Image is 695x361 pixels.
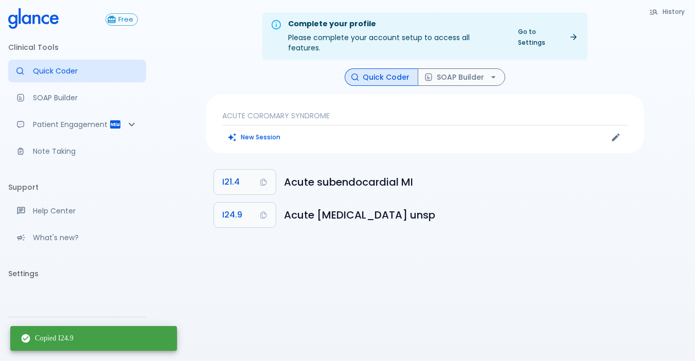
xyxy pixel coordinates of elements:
[222,130,287,145] button: Clears all inputs and results.
[284,207,636,223] h6: Acute ischaemic heart disease, unspecified
[222,208,242,222] span: I24.9
[8,261,146,286] li: Settings
[345,68,418,86] button: Quick Coder
[8,200,146,222] a: Get help from our support team
[8,175,146,200] li: Support
[288,15,504,57] div: Please complete your account setup to access all features.
[33,206,138,216] p: Help Center
[8,140,146,163] a: Advanced note-taking
[214,203,276,227] button: Copy Code I24.9 to clipboard
[105,13,138,26] button: Free
[214,170,276,194] button: Copy Code I21.4 to clipboard
[288,19,504,30] div: Complete your profile
[33,66,138,76] p: Quick Coder
[105,13,146,26] a: Click to view or change your subscription
[21,329,74,348] div: Copied I24.9
[8,113,146,136] div: Patient Reports & Referrals
[8,60,146,82] a: Moramiz: Find ICD10AM codes instantly
[33,119,109,130] p: Patient Engagement
[33,146,138,156] p: Note Taking
[418,68,505,86] button: SOAP Builder
[608,130,623,145] button: Edit
[284,174,636,190] h6: Acute subendocardial myocardial infarction
[8,226,146,249] div: Recent updates and feature releases
[114,16,137,24] span: Free
[512,24,583,50] a: Go to Settings
[8,86,146,109] a: Docugen: Compose a clinical documentation in seconds
[33,232,138,243] p: What's new?
[8,286,146,309] a: Please complete account setup
[8,321,146,357] div: [PERSON_NAME]ELITE HOSPITAL
[222,111,628,121] p: ACUTE COROMARY SYNDROME
[222,175,240,189] span: I21.4
[644,4,691,19] button: History
[33,93,138,103] p: SOAP Builder
[8,35,146,60] li: Clinical Tools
